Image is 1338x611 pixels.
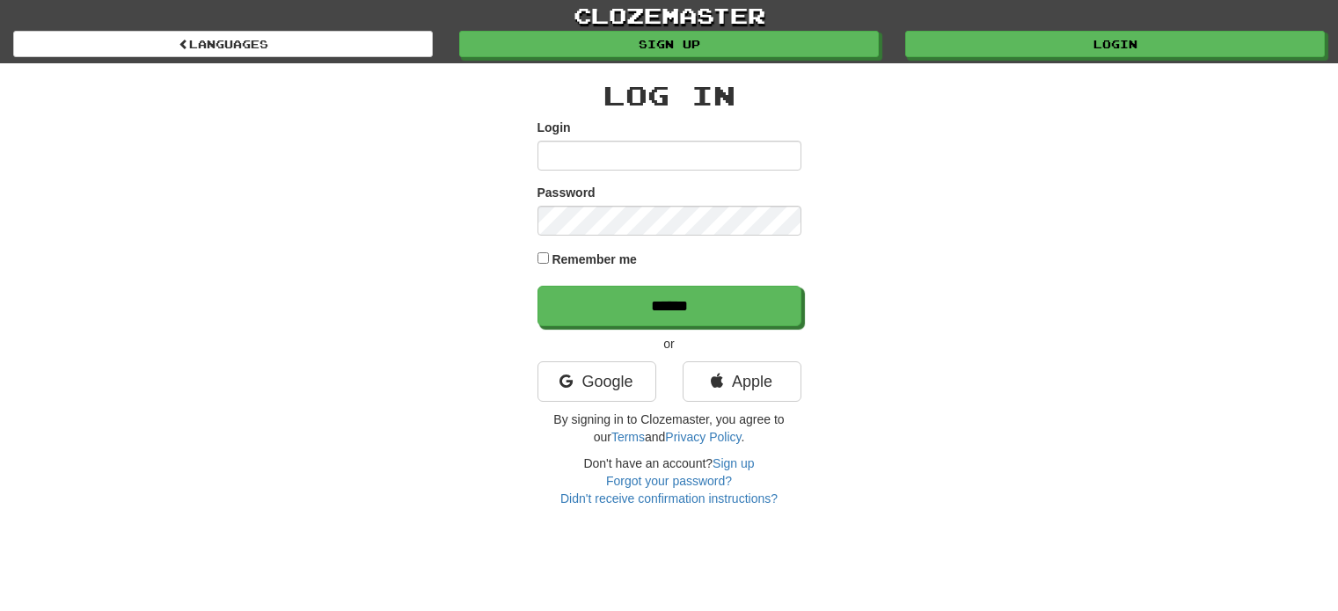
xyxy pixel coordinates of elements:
a: Google [537,361,656,402]
a: Sign up [459,31,879,57]
label: Login [537,119,571,136]
label: Remember me [552,251,637,268]
a: Terms [611,430,645,444]
a: Forgot your password? [606,474,732,488]
a: Didn't receive confirmation instructions? [560,491,778,506]
label: Password [537,184,596,201]
a: Privacy Policy [665,430,741,444]
p: or [537,335,801,353]
h2: Log In [537,81,801,110]
a: Apple [683,361,801,402]
a: Sign up [713,456,754,470]
p: By signing in to Clozemaster, you agree to our and . [537,411,801,446]
a: Login [905,31,1325,57]
a: Languages [13,31,433,57]
div: Don't have an account? [537,455,801,507]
